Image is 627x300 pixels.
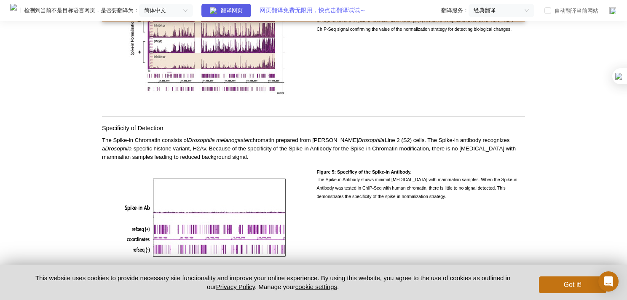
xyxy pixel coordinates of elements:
img: Specificity of the Spike-in Antibody [121,169,291,263]
em: Drosophila [105,145,131,152]
em: Drosophila [358,137,385,143]
h4: Figure 5: Specificy of the Spike-in Antibody. [317,169,525,175]
span: The Spike-in Antibody shows minimal [MEDICAL_DATA] with mammalian samples. When the Spike-in Anti... [317,177,517,199]
button: cookie settings [295,283,337,290]
span: ChIP-Seq was performed on untreated cells and cells treated with a small molecule inhibitor of EZ... [317,1,515,32]
div: Open Intercom Messenger [598,271,619,292]
em: Drosophila melanogaster [188,137,250,143]
h4: Specificity of Detection [102,124,525,132]
a: Privacy Policy [216,283,255,290]
p: This website uses cookies to provide necessary site functionality and improve your online experie... [21,273,525,291]
p: The Spike-in Chromatin consists of chromatin prepared from [PERSON_NAME] Line 2 (S2) cells. The S... [102,136,525,161]
button: Got it! [539,276,606,293]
